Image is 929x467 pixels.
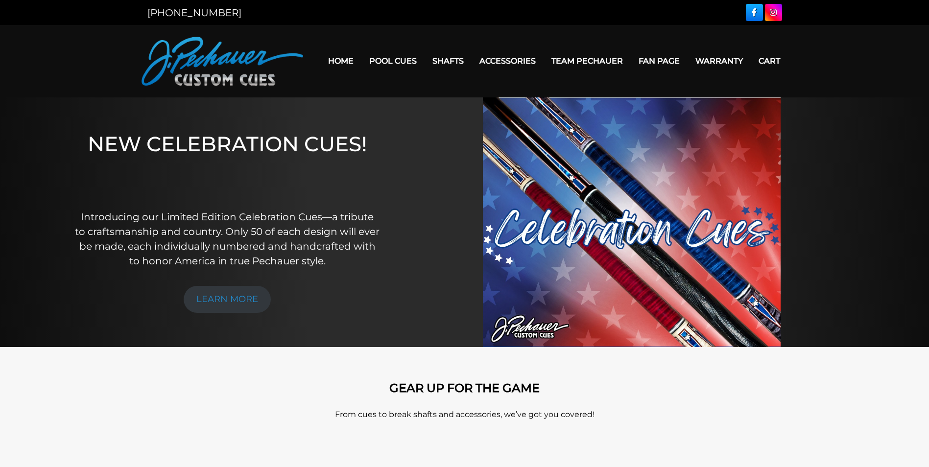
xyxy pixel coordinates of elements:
[74,210,380,268] p: Introducing our Limited Edition Celebration Cues—a tribute to craftsmanship and country. Only 50 ...
[142,37,303,86] img: Pechauer Custom Cues
[184,286,271,313] a: LEARN MORE
[320,48,361,73] a: Home
[147,7,241,19] a: [PHONE_NUMBER]
[425,48,472,73] a: Shafts
[472,48,544,73] a: Accessories
[751,48,788,73] a: Cart
[389,381,540,395] strong: GEAR UP FOR THE GAME
[361,48,425,73] a: Pool Cues
[74,132,380,196] h1: NEW CELEBRATION CUES!
[688,48,751,73] a: Warranty
[544,48,631,73] a: Team Pechauer
[186,409,744,420] p: From cues to break shafts and accessories, we’ve got you covered!
[631,48,688,73] a: Fan Page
